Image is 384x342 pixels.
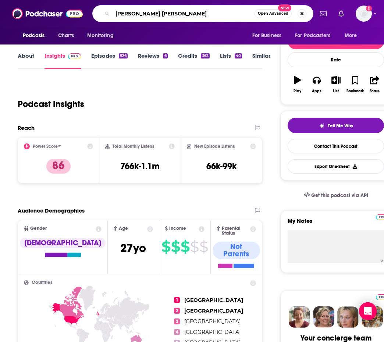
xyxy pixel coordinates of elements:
[346,89,364,93] div: Bookmark
[184,307,243,314] span: [GEOGRAPHIC_DATA]
[288,139,384,153] a: Contact This Podcast
[174,308,180,314] span: 2
[288,118,384,133] button: tell me why sparkleTell Me Why
[346,71,365,98] button: Bookmark
[290,29,341,43] button: open menu
[33,144,61,149] h2: Power Score™
[295,31,330,41] span: For Podcasters
[82,29,123,43] button: open menu
[201,53,210,58] div: 362
[206,161,237,172] h3: 66k-99k
[68,53,81,59] img: Podchaser Pro
[87,31,113,41] span: Monitoring
[163,53,167,58] div: 6
[91,52,128,69] a: Episodes926
[18,124,35,131] h2: Reach
[288,159,384,174] button: Export One-Sheet
[356,6,372,22] img: User Profile
[174,297,180,303] span: 1
[138,52,167,69] a: Reviews6
[359,302,377,320] div: Open Intercom Messenger
[335,7,347,20] a: Show notifications dropdown
[366,6,372,11] svg: Add a profile image
[53,29,78,43] a: Charts
[339,29,366,43] button: open menu
[184,297,243,303] span: [GEOGRAPHIC_DATA]
[20,238,106,248] div: [DEMOGRAPHIC_DATA]
[113,144,154,149] h2: Total Monthly Listens
[307,71,326,98] button: Apps
[326,71,345,98] button: List
[252,31,281,41] span: For Business
[220,52,242,69] a: Lists40
[337,306,359,328] img: Jules Profile
[289,306,310,328] img: Sydney Profile
[235,53,242,58] div: 40
[288,71,307,98] button: Play
[178,52,210,69] a: Credits362
[113,8,255,19] input: Search podcasts, credits, & more...
[169,226,186,231] span: Income
[370,89,380,93] div: Share
[181,241,189,253] span: $
[222,226,249,236] span: Parental Status
[58,31,74,41] span: Charts
[328,123,353,129] span: Tell Me Why
[319,123,325,129] img: tell me why sparkle
[255,9,292,18] button: Open AdvancedNew
[18,207,85,214] h2: Audience Demographics
[312,89,321,93] div: Apps
[294,89,301,93] div: Play
[288,52,384,67] div: Rate
[194,144,235,149] h2: New Episode Listens
[365,71,384,98] button: Share
[247,29,291,43] button: open menu
[12,7,83,21] img: Podchaser - Follow, Share and Rate Podcasts
[32,280,53,285] span: Countries
[278,4,291,11] span: New
[356,6,372,22] span: Logged in as sarahhallprinc
[171,241,180,253] span: $
[120,161,160,172] h3: 766k-1.1m
[190,241,199,253] span: $
[333,89,339,93] div: List
[30,226,47,231] span: Gender
[252,52,270,69] a: Similar
[288,217,384,230] label: My Notes
[213,242,260,259] div: Not Parents
[120,241,146,255] span: 27 yo
[313,306,334,328] img: Barbara Profile
[184,318,241,325] span: [GEOGRAPHIC_DATA]
[161,241,170,253] span: $
[92,5,313,22] div: Search podcasts, credits, & more...
[356,6,372,22] button: Show profile menu
[46,159,71,174] p: 86
[174,318,180,324] span: 3
[258,12,288,15] span: Open Advanced
[311,192,368,199] span: Get this podcast via API
[317,7,330,20] a: Show notifications dropdown
[345,31,357,41] span: More
[184,329,241,335] span: [GEOGRAPHIC_DATA]
[119,226,128,231] span: Age
[119,53,128,58] div: 926
[45,52,81,69] a: InsightsPodchaser Pro
[199,241,208,253] span: $
[18,99,84,110] h1: Podcast Insights
[18,52,34,69] a: About
[23,31,45,41] span: Podcasts
[174,329,180,335] span: 4
[298,186,374,204] a: Get this podcast via API
[18,29,54,43] button: open menu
